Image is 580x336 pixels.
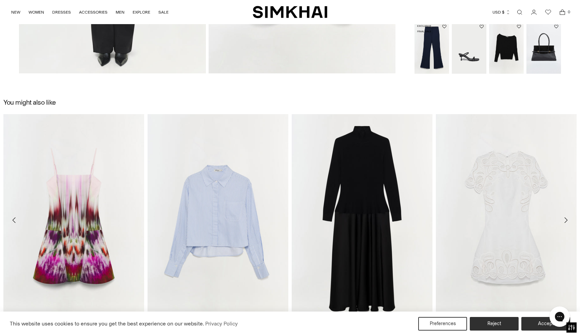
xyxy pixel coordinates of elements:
button: Add to Wishlist [480,24,484,29]
button: Accept [521,317,570,331]
a: NEW [11,5,20,20]
a: Privacy Policy (opens in a new tab) [204,319,239,329]
iframe: Sign Up via Text for Offers [5,310,69,331]
button: Add to Wishlist [442,24,446,29]
button: USD $ [492,5,510,20]
a: Go to the account page [527,5,541,19]
img: River Suede Shoulder Bag [526,22,561,74]
a: EXPLORE [133,5,150,20]
a: Open search modal [513,5,526,19]
button: Move to previous carousel slide [7,213,22,228]
span: This website uses cookies to ensure you get the best experience on our website. [10,320,204,327]
img: Lavina Sweater [489,22,524,74]
button: Add to Wishlist [517,24,521,29]
a: Wishlist [541,5,555,19]
button: Preferences [418,317,467,331]
a: MEN [116,5,124,20]
iframe: Gorgias live chat messenger [546,304,573,329]
button: Add to Wishlist [554,24,558,29]
img: Kenna Trouser [414,22,449,74]
a: DRESSES [52,5,71,20]
a: WOMEN [28,5,44,20]
a: ACCESSORIES [79,5,108,20]
img: Judie Mini Dress [3,114,144,326]
a: SIMKHAI [253,5,327,19]
button: Reject [470,317,519,331]
span: 0 [566,9,572,15]
img: Siren Low Heel Sandal [452,22,486,74]
img: Frances Dress [292,114,432,326]
img: Renata Cotton Shirt [148,114,288,326]
img: Morrigan Linen Mini Dress [436,114,577,326]
a: SALE [158,5,169,20]
a: Open cart modal [556,5,569,19]
h2: You might also like [3,99,56,106]
button: Move to next carousel slide [558,213,573,228]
